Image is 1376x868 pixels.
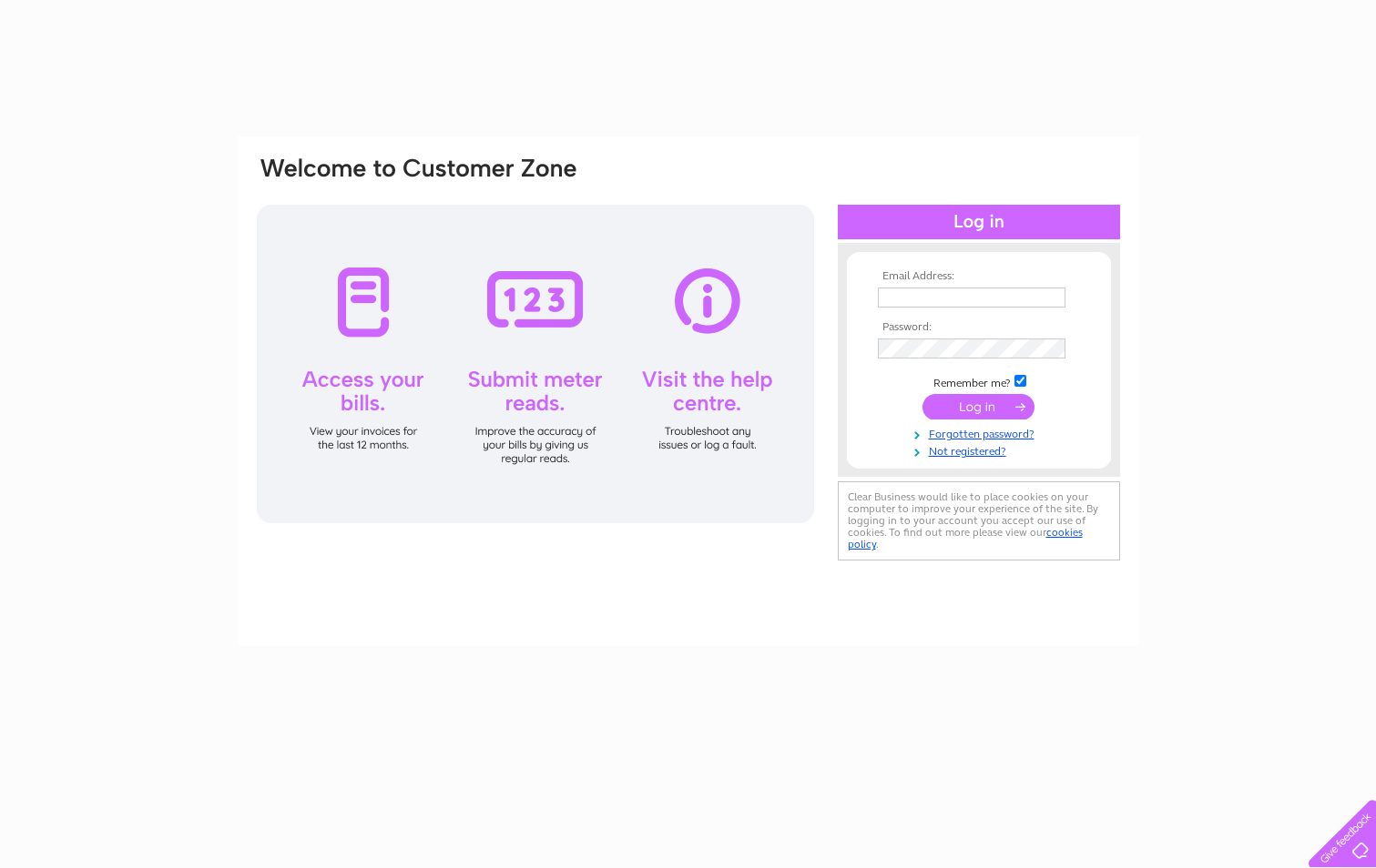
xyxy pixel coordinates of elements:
[922,394,1035,419] input: Submit
[873,372,1085,390] td: Remember me?
[873,321,1085,334] th: Password:
[873,270,1085,283] th: Email Address:
[878,441,1085,459] a: Not registered?
[838,481,1120,560] div: Clear Business would like to place cookies on your computer to improve your experience of the sit...
[878,424,1085,441] a: Forgotten password?
[848,526,1083,550] a: cookies policy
